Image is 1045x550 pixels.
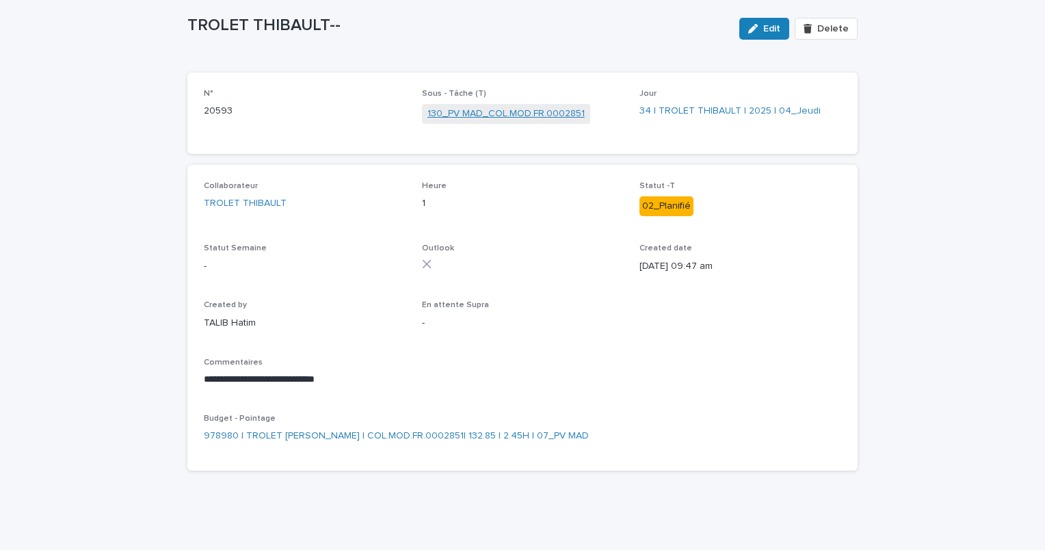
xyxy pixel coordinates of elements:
[422,316,624,330] p: -
[204,429,589,443] a: 978980 | TROLET [PERSON_NAME] | COL.MOD.FR.0002851| 132.85 | 2.45H | 07_PV MAD
[204,90,213,98] span: N°
[204,244,267,252] span: Statut Semaine
[422,301,489,309] span: En attente Supra
[427,107,585,121] a: 130_PV MAD_COL.MOD.FR.0002851
[204,415,276,423] span: Budget - Pointage
[817,24,849,34] span: Delete
[795,18,858,40] button: Delete
[422,196,624,211] p: 1
[639,196,693,216] div: 02_Planifié
[204,259,406,274] p: -
[204,182,258,190] span: Collaborateur
[739,18,789,40] button: Edit
[204,316,406,330] p: TALIB Hatim
[204,104,406,118] p: 20593
[763,24,780,34] span: Edit
[204,196,287,211] a: TROLET THIBAULT
[187,16,728,36] p: TROLET THIBAULT--
[422,90,486,98] span: Sous - Tâche (T)
[639,259,841,274] p: [DATE] 09:47 am
[639,244,692,252] span: Created date
[204,358,263,367] span: Commentaires
[204,301,247,309] span: Created by
[422,182,447,190] span: Heure
[422,244,454,252] span: Outlook
[639,182,675,190] span: Statut -T
[639,90,657,98] span: Jour
[639,104,821,118] a: 34 | TROLET THIBAULT | 2025 | 04_Jeudi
